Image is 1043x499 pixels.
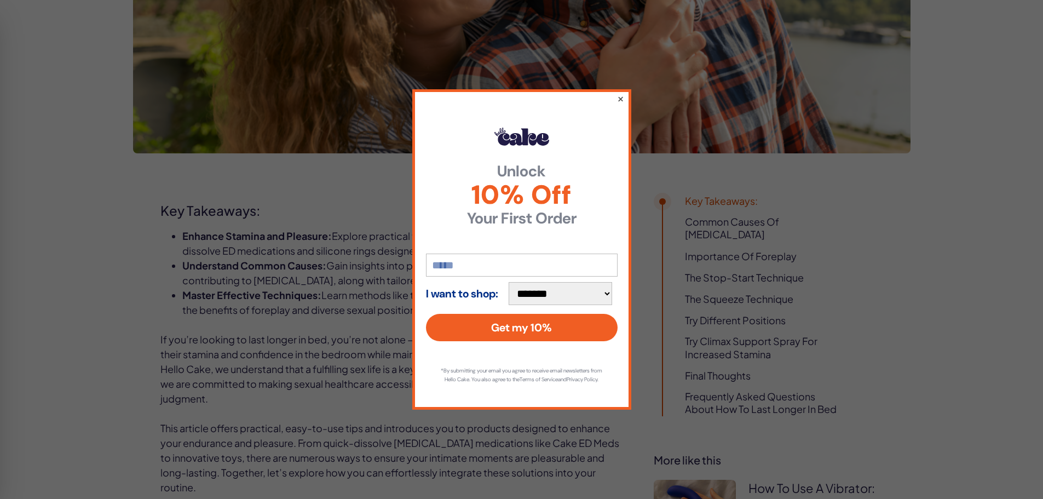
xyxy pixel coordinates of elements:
p: *By submitting your email you agree to receive email newsletters from Hello Cake. You also agree ... [437,366,607,384]
strong: Your First Order [426,211,618,226]
strong: Unlock [426,164,618,179]
button: Get my 10% [426,314,618,341]
span: 10% Off [426,182,618,208]
button: × [616,92,624,105]
strong: I want to shop: [426,288,498,300]
a: Privacy Policy [567,376,597,383]
img: Hello Cake [494,128,549,145]
a: Terms of Service [520,376,558,383]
